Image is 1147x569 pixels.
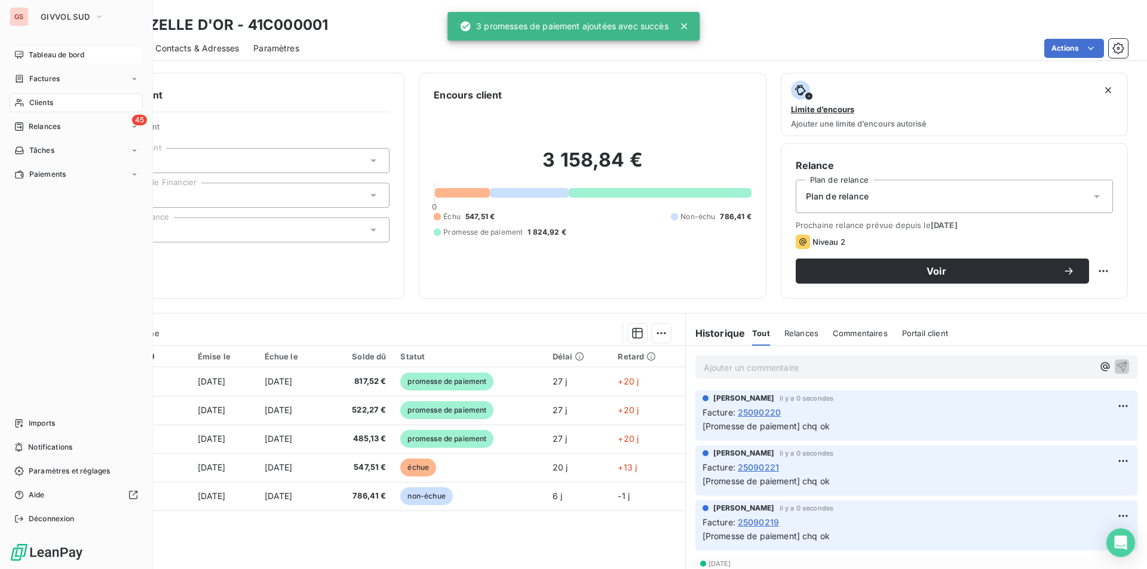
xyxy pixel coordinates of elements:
span: Commentaires [833,328,888,338]
span: Relances [29,121,60,132]
span: [DATE] [265,491,293,501]
span: +13 j [618,462,637,472]
span: [DATE] [198,491,226,501]
span: Plan de relance [806,190,869,202]
a: Aide [10,485,143,505]
h6: Relance [796,158,1113,173]
span: il y a 0 secondes [780,450,834,457]
span: [PERSON_NAME] [713,448,775,459]
span: Ajouter une limite d’encours autorisé [791,119,927,128]
span: échue [400,459,436,476]
span: 27 j [553,405,568,415]
span: 25090220 [738,406,781,419]
span: Factures [29,73,60,84]
span: Relances [784,328,818,338]
span: [DATE] [709,560,731,567]
button: Actions [1044,39,1104,58]
span: Imports [29,418,55,429]
span: Limite d’encours [791,104,854,114]
span: 27 j [553,433,568,444]
span: -1 j [618,491,630,501]
span: [Promesse de paiement] chq ok [703,476,830,486]
span: [PERSON_NAME] [713,393,775,404]
span: Notifications [28,442,72,453]
span: 25090221 [738,461,779,473]
span: Voir [810,266,1063,276]
span: Niveau 2 [812,237,845,247]
span: Tableau de bord [29,50,84,60]
span: 25090219 [738,516,779,528]
span: [DATE] [198,405,226,415]
div: 3 promesses de paiement ajoutées avec succès [459,16,668,37]
span: Facture : [703,516,735,528]
span: non-échue [400,487,452,505]
span: Paramètres [253,42,299,54]
div: Délai [553,352,604,361]
span: Déconnexion [29,513,75,524]
span: [DATE] [265,433,293,444]
span: Paramètres et réglages [29,466,110,476]
span: Clients [29,97,53,108]
span: 45 [132,115,147,125]
div: Statut [400,352,538,361]
h3: LA GAZELLE D'OR - 41C000001 [105,14,328,36]
span: Tout [752,328,770,338]
span: 817,52 € [332,376,387,387]
div: GS [10,7,29,26]
span: [DATE] [265,462,293,472]
span: [Promesse de paiement] chq ok [703,421,830,431]
div: Émise le [198,352,250,361]
span: il y a 0 secondes [780,505,834,512]
span: promesse de paiement [400,373,493,390]
span: GIVVOL SUD [41,12,90,21]
span: Portail client [902,328,948,338]
span: Facture : [703,461,735,473]
span: [Promesse de paiement] chq ok [703,531,830,541]
div: Open Intercom Messenger [1106,528,1135,557]
span: promesse de paiement [400,401,493,419]
span: [DATE] [198,462,226,472]
span: il y a 0 secondes [780,395,834,402]
button: Voir [796,259,1089,284]
span: 1 824,92 € [528,227,566,238]
div: Retard [618,352,677,361]
button: Limite d’encoursAjouter une limite d’encours autorisé [781,73,1128,136]
span: 27 j [553,376,568,386]
span: Échu [443,211,461,222]
span: [PERSON_NAME] [713,503,775,513]
span: 547,51 € [332,462,387,473]
h6: Informations client [72,88,390,102]
span: [DATE] [931,220,958,230]
span: Contacts & Adresses [155,42,239,54]
span: Aide [29,490,45,500]
h6: Historique [686,326,746,340]
h2: 3 158,84 € [434,148,751,184]
img: Logo LeanPay [10,543,84,562]
span: 522,27 € [332,404,387,416]
span: 547,51 € [465,211,495,222]
h6: Encours client [434,88,502,102]
span: Facture : [703,406,735,419]
div: Échue le [265,352,318,361]
span: Prochaine relance prévue depuis le [796,220,1113,230]
span: [DATE] [198,376,226,386]
span: [DATE] [265,405,293,415]
span: Non-échu [680,211,715,222]
span: 0 [432,202,437,211]
div: Solde dû [332,352,387,361]
span: 786,41 € [720,211,751,222]
span: Tâches [29,145,54,156]
span: 485,13 € [332,433,387,445]
span: [DATE] [198,433,226,444]
span: 786,41 € [332,490,387,502]
span: [DATE] [265,376,293,386]
span: Propriétés Client [96,122,390,139]
span: +20 j [618,433,639,444]
span: Promesse de paiement [443,227,523,238]
span: 20 j [553,462,568,472]
span: 6 j [553,491,562,501]
span: promesse de paiement [400,430,493,448]
span: +20 j [618,405,639,415]
span: Paiements [29,169,66,180]
span: +20 j [618,376,639,386]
